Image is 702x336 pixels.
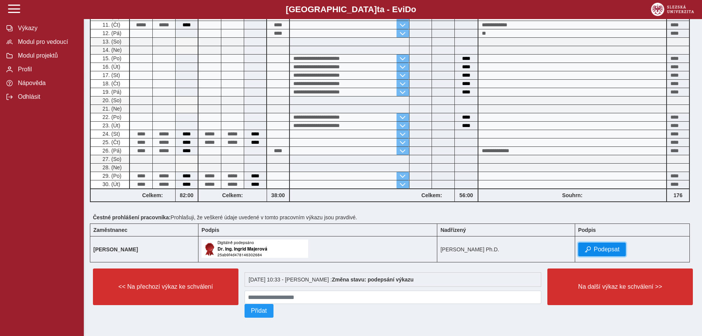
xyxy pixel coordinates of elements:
[101,64,120,70] span: 16. (Út)
[93,268,238,305] button: << Na přechozí výkaz ke schválení
[562,192,583,198] b: Souhrn:
[101,55,122,61] span: 15. (Po)
[101,131,120,137] span: 24. (St)
[201,227,219,233] b: Podpis
[667,192,689,198] b: 176
[455,192,478,198] b: 56:00
[101,122,120,129] span: 23. (Út)
[16,80,77,87] span: Nápověda
[440,227,466,233] b: Nadřízený
[101,97,122,103] span: 20. (So)
[101,89,122,95] span: 19. (Pá)
[594,246,620,253] span: Podepsat
[377,5,379,14] span: t
[437,236,575,262] td: [PERSON_NAME] Ph.D.
[245,272,542,287] div: [DATE] 10:33 - [PERSON_NAME] :
[409,192,454,198] b: Celkem:
[16,52,77,59] span: Modul projektů
[405,5,411,14] span: D
[101,156,122,162] span: 27. (So)
[101,30,122,36] span: 12. (Pá)
[16,39,77,45] span: Modul pro vedoucí
[101,47,122,53] span: 14. (Ne)
[101,72,120,78] span: 17. (St)
[251,307,267,314] span: Přidat
[23,5,679,14] b: [GEOGRAPHIC_DATA] a - Evi
[99,283,232,290] span: << Na přechozí výkaz ke schválení
[651,3,694,16] img: logo_web_su.png
[101,80,120,87] span: 18. (Čt)
[101,13,120,19] span: 10. (St)
[101,164,122,170] span: 28. (Ne)
[176,192,198,198] b: 82:00
[130,192,175,198] b: Celkem:
[198,192,267,198] b: Celkem:
[554,283,686,290] span: Na další výkaz ke schválení >>
[578,227,596,233] b: Podpis
[578,243,626,256] button: Podepsat
[101,106,122,112] span: 21. (Ne)
[547,268,693,305] button: Na další výkaz ke schválení >>
[332,277,414,283] b: Změna stavu: podepsání výkazu
[93,227,127,233] b: Zaměstnanec
[101,139,120,145] span: 25. (Čt)
[411,5,416,14] span: o
[101,114,122,120] span: 22. (Po)
[101,39,122,45] span: 13. (So)
[90,211,696,223] div: Prohlašuji, že veškeré údaje uvedené v tomto pracovním výkazu jsou pravdivé.
[101,173,122,179] span: 29. (Po)
[101,181,120,187] span: 30. (Út)
[16,93,77,100] span: Odhlásit
[201,240,308,258] img: Digitálně podepsáno uživatelem
[16,66,77,73] span: Profil
[245,304,273,318] button: Přidat
[93,214,171,220] b: Čestné prohlášení pracovníka:
[16,25,77,32] span: Výkazy
[101,148,122,154] span: 26. (Pá)
[93,246,138,252] b: [PERSON_NAME]
[101,22,120,28] span: 11. (Čt)
[267,192,289,198] b: 38:00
